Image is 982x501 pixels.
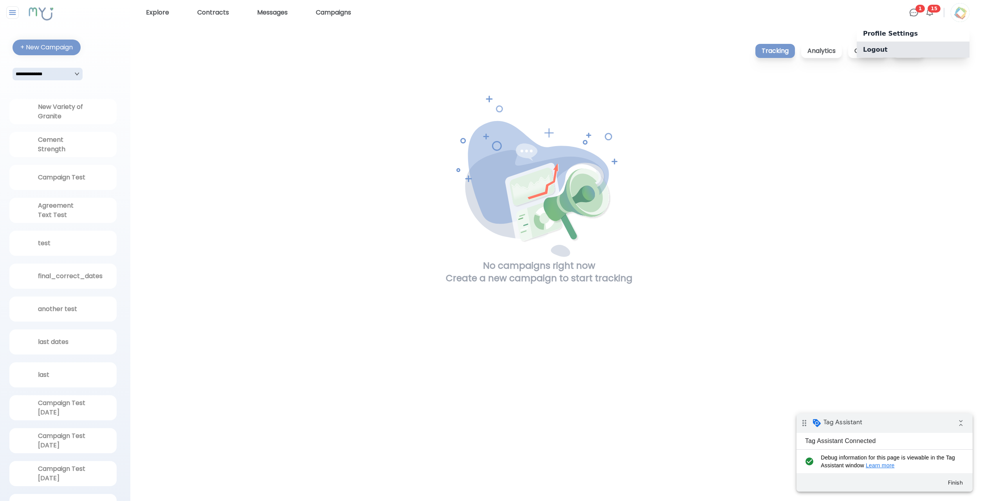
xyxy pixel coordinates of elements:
[928,5,941,13] span: 15
[38,370,88,380] div: last
[24,40,163,56] span: Debug information for this page is viewable in the Tag Assistant window
[483,259,595,272] h1: No campaigns right now
[38,271,88,281] div: final_correct_dates
[38,337,88,347] div: last dates
[951,3,969,22] img: Profile
[27,5,66,13] span: Tag Assistant
[254,6,291,19] a: Messages
[6,40,19,56] i: check_circle
[38,431,88,450] div: Campaign Test [DATE]
[38,102,88,121] div: New Variety of Granite
[145,62,173,76] button: Finish
[38,464,88,483] div: Campaign Test [DATE]
[20,43,73,52] div: + New Campaign
[38,173,88,182] div: Campaign Test
[446,272,632,284] h1: Create a new campaign to start tracking
[857,26,969,42] a: Profile Settings
[857,42,969,58] p: Logout
[38,201,88,220] div: Agreement Text Test
[8,8,18,17] img: Close sidebar
[157,2,172,18] i: Collapse debug badge
[909,8,919,17] img: Chat
[456,96,622,259] img: No Campaigns right now
[915,5,925,13] span: 1
[801,44,842,58] p: Analytics
[13,40,81,55] button: + New Campaign
[848,44,887,58] p: Content
[194,6,232,19] a: Contracts
[38,398,88,417] div: Campaign Test [DATE]
[38,239,88,248] div: test
[143,6,172,19] a: Explore
[69,49,98,55] a: Learn more
[313,6,354,19] a: Campaigns
[755,44,795,58] p: Tracking
[38,304,88,314] div: another test
[925,8,934,17] img: Bell
[38,135,88,154] div: Cement Strength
